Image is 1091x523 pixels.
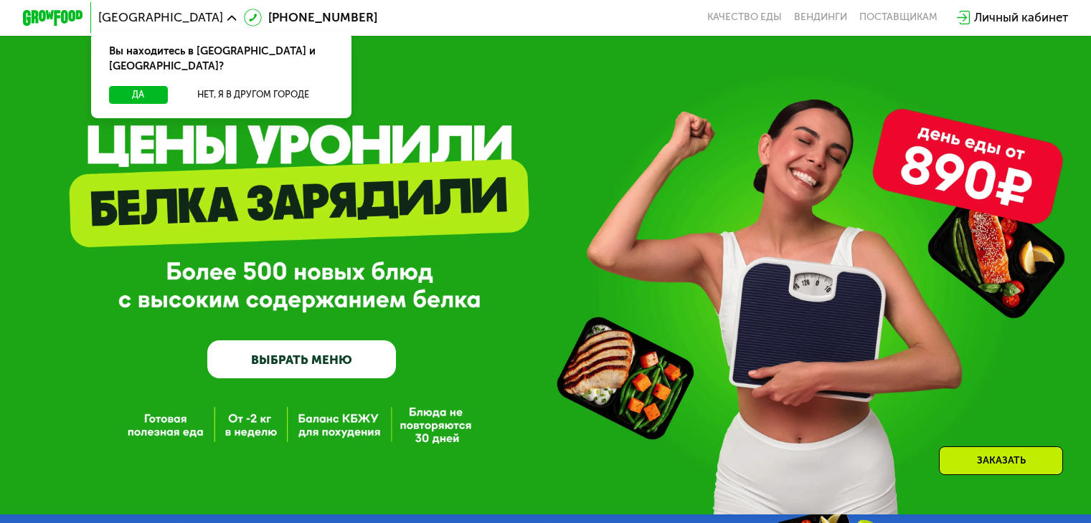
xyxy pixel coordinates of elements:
div: Заказать [939,446,1063,475]
button: Нет, я в другом городе [174,86,334,104]
a: [PHONE_NUMBER] [244,9,377,27]
button: Да [109,86,167,104]
div: Вы находитесь в [GEOGRAPHIC_DATA] и [GEOGRAPHIC_DATA]? [91,32,351,86]
a: Качество еды [707,11,782,24]
div: Личный кабинет [974,9,1068,27]
a: Вендинги [794,11,847,24]
div: поставщикам [859,11,937,24]
a: ВЫБРАТЬ МЕНЮ [207,340,396,378]
span: [GEOGRAPHIC_DATA] [98,11,223,24]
